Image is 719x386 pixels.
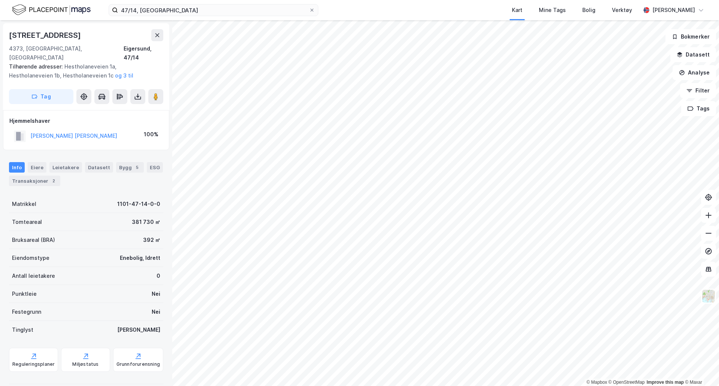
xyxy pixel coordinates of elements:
[12,253,49,262] div: Eiendomstype
[9,29,82,41] div: [STREET_ADDRESS]
[12,307,41,316] div: Festegrunn
[152,289,160,298] div: Nei
[116,361,160,367] div: Grunnforurensning
[85,162,113,173] div: Datasett
[144,130,158,139] div: 100%
[9,63,64,70] span: Tilhørende adresser:
[12,271,55,280] div: Antall leietakere
[673,65,716,80] button: Analyse
[682,350,719,386] div: Kontrollprogram for chat
[9,62,157,80] div: Hestholaneveien 1a, Hestholaneveien 1b, Hestholaneveien 1c
[12,325,33,334] div: Tinglyst
[9,116,163,125] div: Hjemmelshaver
[124,44,163,62] div: Eigersund, 47/14
[9,44,124,62] div: 4373, [GEOGRAPHIC_DATA], [GEOGRAPHIC_DATA]
[670,47,716,62] button: Datasett
[680,83,716,98] button: Filter
[50,177,57,185] div: 2
[586,380,607,385] a: Mapbox
[582,6,595,15] div: Bolig
[120,253,160,262] div: Enebolig, Idrett
[665,29,716,44] button: Bokmerker
[152,307,160,316] div: Nei
[647,380,684,385] a: Improve this map
[609,380,645,385] a: OpenStreetMap
[117,325,160,334] div: [PERSON_NAME]
[157,271,160,280] div: 0
[539,6,566,15] div: Mine Tags
[147,162,163,173] div: ESG
[701,289,716,303] img: Z
[9,89,73,104] button: Tag
[132,218,160,227] div: 381 730 ㎡
[9,176,60,186] div: Transaksjoner
[681,101,716,116] button: Tags
[12,361,55,367] div: Reguleringsplaner
[12,3,91,16] img: logo.f888ab2527a4732fd821a326f86c7f29.svg
[512,6,522,15] div: Kart
[12,218,42,227] div: Tomteareal
[143,235,160,244] div: 392 ㎡
[12,289,37,298] div: Punktleie
[28,162,46,173] div: Eiere
[117,200,160,209] div: 1101-47-14-0-0
[116,162,144,173] div: Bygg
[652,6,695,15] div: [PERSON_NAME]
[12,235,55,244] div: Bruksareal (BRA)
[133,164,141,171] div: 5
[12,200,36,209] div: Matrikkel
[682,350,719,386] iframe: Chat Widget
[49,162,82,173] div: Leietakere
[118,4,309,16] input: Søk på adresse, matrikkel, gårdeiere, leietakere eller personer
[72,361,98,367] div: Miljøstatus
[9,162,25,173] div: Info
[612,6,632,15] div: Verktøy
